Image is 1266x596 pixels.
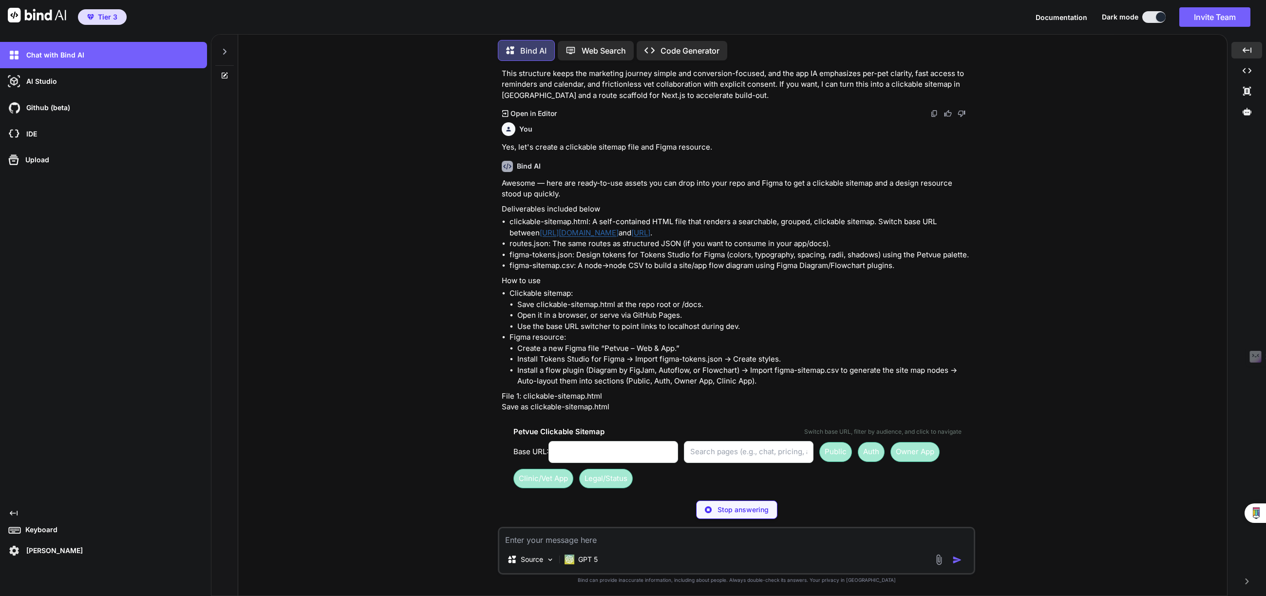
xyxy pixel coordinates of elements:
[498,577,975,584] p: Bind can provide inaccurate information, including about people. Always double-check its answers....
[517,365,973,387] li: Install a flow plugin (Diagram by FigJam, Autoflow, or Flowchart) → Import figma-sitemap.csv to g...
[87,14,94,20] img: premium
[1102,12,1138,22] span: Dark mode
[21,155,49,165] p: Upload
[502,204,973,215] p: Deliverables included below
[944,110,952,117] img: like
[1036,13,1087,21] span: Documentation
[6,99,22,116] img: githubDark
[6,47,22,63] img: darkChat
[578,555,598,564] p: GPT 5
[661,45,719,57] p: Code Generator
[510,288,973,332] li: Clickable sitemap:
[684,441,813,463] input: Search pages (e.g., chat, pricing, appointments)
[502,391,973,413] p: File 1: clickable-sitemap.html Save as clickable-sitemap.html
[819,442,852,462] span: Public
[22,129,37,139] p: IDE
[565,555,574,564] img: GPT 5
[22,50,84,60] p: Chat with Bind AI
[510,250,973,261] li: figma-tokens.json: Design tokens for Tokens Studio for Figma (colors, typography, spacing, radii,...
[6,73,22,90] img: darkAi-studio
[858,442,885,462] span: Auth
[22,103,70,113] p: Github (beta)
[1179,7,1250,27] button: Invite Team
[546,556,554,564] img: Pick Models
[6,126,22,142] img: cloudideIcon
[958,110,965,117] img: dislike
[510,216,973,238] li: clickable-sitemap.html: A self-contained HTML file that renders a searchable, grouped, clickable ...
[517,354,973,365] li: Install Tokens Studio for Figma → Import figma-tokens.json → Create styles.
[502,178,973,200] p: Awesome — here are ready-to-use assets you can drop into your repo and Figma to get a clickable s...
[510,238,973,250] li: routes.json: The same routes as structured JSON (if you want to consume in your app/docs).
[8,8,66,22] img: Bind AI
[952,555,962,565] img: icon
[22,77,57,86] p: AI Studio
[510,260,973,271] li: figma-sitemap.csv: A node→node CSV to build a site/app flow diagram using Figma Diagram/Flowchart...
[6,542,22,559] img: settings
[510,109,557,118] p: Open in Editor
[513,441,678,463] label: Base URL:
[21,525,57,535] p: Keyboard
[78,9,127,25] button: premiumTier 3
[718,505,769,515] p: Stop answering
[548,441,678,463] input: Base URL:
[502,68,973,101] p: This structure keeps the marketing journey simple and conversion-focused, and the app IA emphasiz...
[520,45,547,57] p: Bind AI
[502,142,973,153] p: Yes, let's create a clickable sitemap file and Figma resource.
[517,321,973,332] li: Use the base URL switcher to point links to localhost during dev.
[804,427,962,436] small: Switch base URL, filter by audience, and click to navigate
[98,12,117,22] span: Tier 3
[22,546,83,556] p: [PERSON_NAME]
[930,110,938,117] img: copy
[513,469,573,489] span: Clinic/Vet App
[890,442,940,462] span: Owner App
[1036,12,1087,22] button: Documentation
[519,124,532,134] h6: You
[631,228,650,237] a: [URL]
[521,555,543,564] p: Source
[513,426,605,438] h1: Petvue Clickable Sitemap
[933,554,945,565] img: attachment
[517,343,973,354] li: Create a new Figma file “Petvue – Web & App.”
[582,45,626,57] p: Web Search
[540,228,619,237] a: [URL][DOMAIN_NAME]
[510,332,973,387] li: Figma resource:
[502,275,973,287] p: How to use
[517,310,973,321] li: Open it in a browser, or serve via GitHub Pages.
[517,299,973,310] li: Save clickable-sitemap.html at the repo root or /docs.
[517,161,541,171] h6: Bind AI
[579,469,633,489] span: Legal/Status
